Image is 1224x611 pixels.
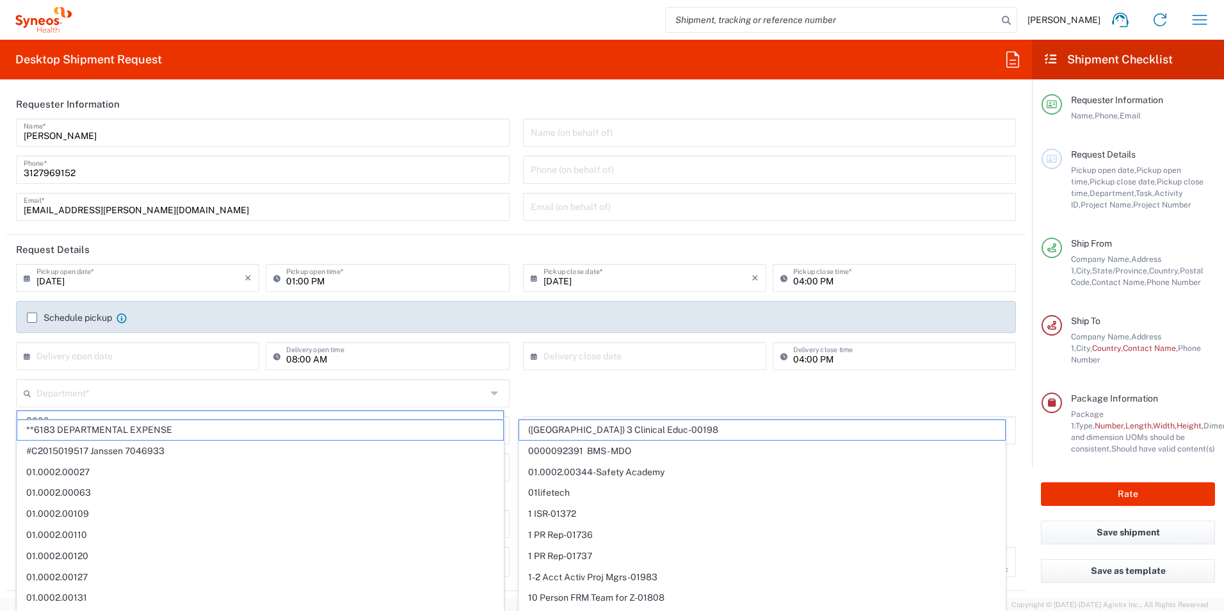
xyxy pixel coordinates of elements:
[17,567,503,587] span: 01.0002.00127
[666,8,997,32] input: Shipment, tracking or reference number
[1147,277,1201,287] span: Phone Number
[1092,266,1149,275] span: State/Province,
[519,588,1005,608] span: 10 Person FRM Team for Z-01808
[1075,421,1095,430] span: Type,
[1123,343,1178,353] span: Contact Name,
[519,420,1005,440] span: ([GEOGRAPHIC_DATA]) 3 Clinical Educ-00198
[1081,200,1133,209] span: Project Name,
[17,483,503,503] span: 01.0002.00063
[1071,111,1095,120] span: Name,
[17,462,503,482] span: 01.0002.00027
[1091,277,1147,287] span: Contact Name,
[1076,266,1092,275] span: City,
[519,441,1005,461] span: 0000092391 BMS - MDO
[1041,482,1215,506] button: Rate
[15,601,175,608] span: Server: 2025.19.0-b9208248b56
[15,52,162,67] h2: Desktop Shipment Request
[17,411,503,431] span: 3000
[245,268,252,288] i: ×
[16,98,120,111] h2: Requester Information
[519,483,1005,503] span: 01lifetech
[1027,14,1100,26] span: [PERSON_NAME]
[1177,421,1204,430] span: Height,
[519,525,1005,545] span: 1 PR Rep-01736
[1090,188,1136,198] span: Department,
[1071,409,1104,430] span: Package 1:
[519,546,1005,566] span: 1 PR Rep-01737
[1011,599,1209,610] span: Copyright © [DATE]-[DATE] Agistix Inc., All Rights Reserved
[1136,188,1154,198] span: Task,
[1071,95,1163,105] span: Requester Information
[1120,111,1141,120] span: Email
[1095,421,1125,430] span: Number,
[519,462,1005,482] span: 01.0002.00344-Safety Academy
[17,441,503,461] span: #C2015019517 Janssen 7046933
[1071,165,1136,175] span: Pickup open date,
[17,588,503,608] span: 01.0002.00131
[1071,238,1112,248] span: Ship From
[1133,200,1191,209] span: Project Number
[17,546,503,566] span: 01.0002.00120
[17,420,503,440] span: **6183 DEPARTMENTAL EXPENSE
[1071,316,1100,326] span: Ship To
[1076,343,1092,353] span: City,
[1149,266,1180,275] span: Country,
[1095,111,1120,120] span: Phone,
[1071,332,1131,341] span: Company Name,
[1125,421,1153,430] span: Length,
[1071,149,1136,159] span: Request Details
[17,504,503,524] span: 01.0002.00109
[1041,559,1215,583] button: Save as template
[16,243,90,256] h2: Request Details
[1092,343,1123,353] span: Country,
[1041,521,1215,544] button: Save shipment
[27,313,112,323] label: Schedule pickup
[519,504,1005,524] span: 1 ISR-01372
[1090,177,1157,186] span: Pickup close date,
[17,525,503,545] span: 01.0002.00110
[1071,393,1158,403] span: Package Information
[1153,421,1177,430] span: Width,
[519,567,1005,587] span: 1-2 Acct Activ Proj Mgrs-01983
[1111,444,1215,453] span: Should have valid content(s)
[1071,254,1131,264] span: Company Name,
[752,268,759,288] i: ×
[1043,52,1173,67] h2: Shipment Checklist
